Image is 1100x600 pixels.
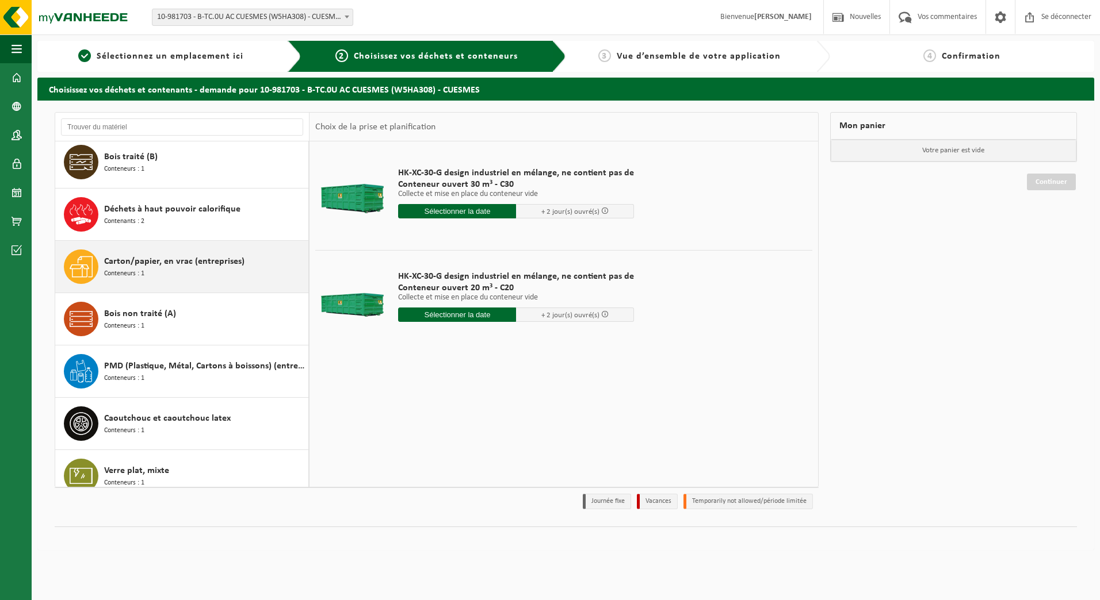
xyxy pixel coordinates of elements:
[37,78,1094,100] h2: Choisissez vos déchets et contenants - demande pour 10-981703 - B-TC.0U AC CUESMES (W5HA308) - CU...
[104,150,158,164] span: Bois traité (B)
[541,208,599,216] span: + 2 jour(s) ouvré(s)
[104,307,176,321] span: Bois non traité (A)
[354,52,518,61] span: Choisissez vos déchets et conteneurs
[398,204,516,218] input: Sélectionner la date
[1027,174,1076,190] a: Continuer
[104,359,305,373] span: PMD (Plastique, Métal, Cartons à boissons) (entreprises)
[55,345,309,398] button: PMD (Plastique, Métal, Cartons à boissons) (entreprises) Conteneurs : 1
[55,189,309,241] button: Déchets à haut pouvoir calorifique Contenants : 2
[104,255,245,268] span: Carton/papier, en vrac (entreprises)
[152,9,353,25] span: 10-981703 - B-TC.0U AC CUESMES (W5HA308) - CUESMES
[398,190,634,198] p: Collecte et mise en place du conteneur vide
[335,49,348,62] span: 2
[104,321,144,332] span: Conteneurs : 1
[104,164,144,175] span: Conteneurs : 1
[55,450,309,502] button: Verre plat, mixte Conteneurs : 1
[152,9,353,26] span: 10-981703 - B-TC.0U AC CUESMES (W5HA308) - CUESMES
[720,13,812,21] font: Bienvenue
[104,425,144,436] span: Conteneurs : 1
[104,268,144,279] span: Conteneurs : 1
[104,464,169,478] span: Verre plat, mixte
[830,112,1077,140] div: Mon panier
[104,411,231,425] span: Caoutchouc et caoutchouc latex
[398,167,634,179] span: HK-XC-30-G design industriel en mélange, ne contient pas de
[398,271,634,282] span: HK-XC-30-G design industriel en mélange, ne contient pas de
[55,241,309,293] button: Carton/papier, en vrac (entreprises) Conteneurs : 1
[398,294,634,302] p: Collecte et mise en place du conteneur vide
[43,49,278,63] a: 1Sélectionnez un emplacement ici
[310,113,441,141] div: Choix de la prise et planification
[398,282,634,294] span: Conteneur ouvert 20 m³ - C20
[583,494,631,509] li: Journée fixe
[598,49,611,62] span: 3
[683,494,813,509] li: Temporarily not allowed/période limitée
[55,293,309,345] button: Bois non traité (A) Conteneurs : 1
[104,478,144,489] span: Conteneurs : 1
[104,216,144,227] span: Contenants : 2
[541,311,599,319] span: + 2 jour(s) ouvré(s)
[754,13,812,21] strong: [PERSON_NAME]
[923,49,936,62] span: 4
[942,52,1000,61] span: Confirmation
[831,140,1076,161] p: Votre panier est vide
[637,494,678,509] li: Vacances
[61,118,303,136] input: Trouver du matériel
[78,49,91,62] span: 1
[55,398,309,450] button: Caoutchouc et caoutchouc latex Conteneurs : 1
[97,52,243,61] span: Sélectionnez un emplacement ici
[398,307,516,322] input: Sélectionner la date
[398,179,634,190] span: Conteneur ouvert 30 m³ - C30
[617,52,781,61] span: Vue d’ensemble de votre application
[55,136,309,189] button: Bois traité (B) Conteneurs : 1
[104,373,144,384] span: Conteneurs : 1
[104,202,240,216] span: Déchets à haut pouvoir calorifique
